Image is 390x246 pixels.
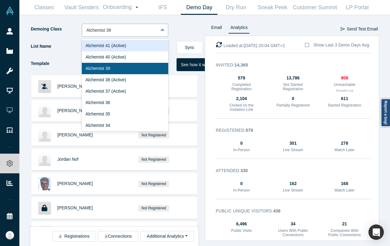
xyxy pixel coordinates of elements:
[276,188,310,192] h3: Live Stream
[138,156,169,163] span: Not Registered
[140,231,194,242] button: Additional Analytics
[327,140,362,147] div: 278
[234,63,248,67] strong: 14,365
[224,140,259,147] div: 0
[82,86,168,97] div: Alchemist 37 (Active)
[58,84,93,89] a: [PERSON_NAME]
[177,58,218,71] button: See how it works
[224,228,259,233] h3: Public Visits
[216,167,362,174] h3: Attended :
[52,231,96,242] button: Registrations
[82,63,168,74] div: Alchemist 39
[224,95,259,102] div: 2,104
[58,108,93,113] a: [PERSON_NAME]
[327,103,362,107] h3: Started Registration
[276,221,310,227] div: 34
[276,180,310,187] div: 162
[82,40,168,51] div: Alchemist 41 (Active)
[181,0,217,15] a: Demo Day
[26,0,62,15] a: Classes
[138,205,169,212] span: Not Registered
[276,75,310,81] div: 13,786
[138,181,169,187] span: Not Registered
[276,95,310,102] div: 0
[327,83,362,87] h3: Unreachable
[216,42,285,49] div: Loaded at: [DATE] 20:04 GMT+2
[336,88,353,93] button: Showthe List
[276,148,310,152] h3: Live Stream
[276,140,310,147] div: 301
[340,24,378,34] button: Send Test Email
[6,6,14,15] img: Alchemist Vault Logo
[82,51,168,63] div: Alchemist 40 (Active)
[82,108,168,120] div: Alchemist 35
[209,24,224,34] a: Email
[327,188,362,192] h3: Watch Later
[6,231,14,240] img: Katinka Harsányi's Account
[327,95,362,102] div: 611
[224,221,259,227] div: 6,496
[58,157,78,162] a: Jordan Nof
[327,180,362,187] div: 168
[313,42,370,48] div: Show Last 3 Demo Days Avg.
[224,75,259,81] div: 579
[58,132,93,137] a: [PERSON_NAME]
[82,120,168,131] div: Alchemist 34
[138,132,169,139] span: Not Registered
[339,0,376,15] a: LP Portal
[224,83,259,91] h3: Completed Registration
[273,208,281,213] strong: 438
[38,104,51,117] img: Max Brückner's Profile Image
[381,99,390,127] a: Report a bug!
[82,74,168,86] div: Alchemist 38 (Active)
[327,75,362,81] div: 908
[291,0,339,15] a: Customer Summit
[276,228,310,237] h3: Users With Public Connections
[217,0,254,15] a: Dry Run
[224,180,259,187] div: 0
[327,221,362,227] div: 21
[30,41,82,52] label: List Name
[216,62,362,68] h3: Invited :
[254,0,291,15] a: Sneak Peek
[246,128,253,133] strong: 579
[82,97,168,108] div: Alchemist 36
[144,0,181,15] a: IFS
[30,24,82,34] label: Demoing Class
[327,228,362,237] h3: Companies With Public Connections
[224,103,259,112] h3: Clicked on the Invitation Link
[58,205,93,210] a: [PERSON_NAME]
[38,129,51,142] img: Larry Marcus's Profile Image
[216,208,362,214] h3: Public Unique Visitors :
[224,148,259,152] h3: In-Person
[216,127,362,134] h3: Registered :
[58,181,93,186] a: [PERSON_NAME]
[62,0,101,15] a: Vault Senders
[241,168,248,173] strong: 330
[276,103,310,107] h3: Partially Registered
[276,83,310,91] h3: Not Started Registration
[327,148,362,152] h3: Watch Later
[224,188,259,192] h3: In-Person
[30,58,82,69] label: Template
[177,41,203,54] button: Sync
[38,177,51,190] img: Kamal Hassan's Profile Image
[101,0,144,14] a: Onboarding
[98,231,138,242] button: Connections
[38,153,51,166] img: Jordan Nof's Profile Image
[228,24,250,34] a: Analytics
